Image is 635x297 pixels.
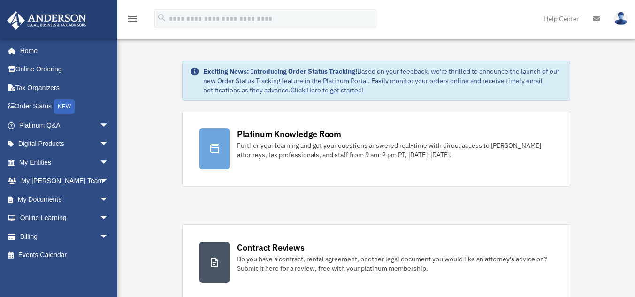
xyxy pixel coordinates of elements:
[127,13,138,24] i: menu
[99,135,118,154] span: arrow_drop_down
[99,172,118,191] span: arrow_drop_down
[182,111,570,187] a: Platinum Knowledge Room Further your learning and get your questions answered real-time with dire...
[99,209,118,228] span: arrow_drop_down
[291,86,364,94] a: Click Here to get started!
[203,67,357,76] strong: Exciting News: Introducing Order Status Tracking!
[99,116,118,135] span: arrow_drop_down
[7,135,123,153] a: Digital Productsarrow_drop_down
[99,153,118,172] span: arrow_drop_down
[4,11,89,30] img: Anderson Advisors Platinum Portal
[7,60,123,79] a: Online Ordering
[7,246,123,265] a: Events Calendar
[7,209,123,228] a: Online Learningarrow_drop_down
[7,190,123,209] a: My Documentsarrow_drop_down
[7,97,123,116] a: Order StatusNEW
[99,190,118,209] span: arrow_drop_down
[237,242,304,253] div: Contract Reviews
[7,227,123,246] a: Billingarrow_drop_down
[237,141,552,160] div: Further your learning and get your questions answered real-time with direct access to [PERSON_NAM...
[237,254,552,273] div: Do you have a contract, rental agreement, or other legal document you would like an attorney's ad...
[157,13,167,23] i: search
[127,16,138,24] a: menu
[7,78,123,97] a: Tax Organizers
[7,116,123,135] a: Platinum Q&Aarrow_drop_down
[54,99,75,114] div: NEW
[614,12,628,25] img: User Pic
[237,128,341,140] div: Platinum Knowledge Room
[203,67,562,95] div: Based on your feedback, we're thrilled to announce the launch of our new Order Status Tracking fe...
[7,153,123,172] a: My Entitiesarrow_drop_down
[99,227,118,246] span: arrow_drop_down
[7,41,118,60] a: Home
[7,172,123,190] a: My [PERSON_NAME] Teamarrow_drop_down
